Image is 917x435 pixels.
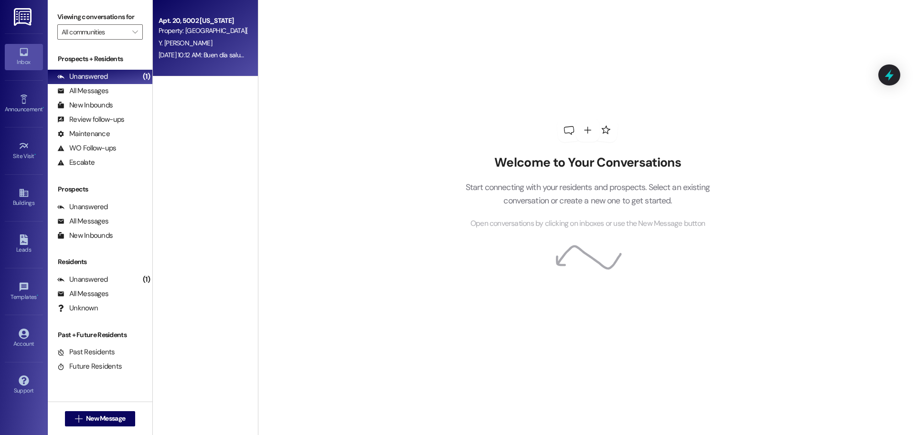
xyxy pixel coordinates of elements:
input: All communities [62,24,128,40]
div: Prospects + Residents [48,54,152,64]
div: Unknown [57,303,98,313]
span: Open conversations by clicking on inboxes or use the New Message button [470,218,705,230]
a: Account [5,326,43,351]
a: Site Visit • [5,138,43,164]
span: • [37,292,38,299]
span: Y. [PERSON_NAME] [159,39,212,47]
div: Future Residents [57,361,122,371]
div: Prospects [48,184,152,194]
h2: Welcome to Your Conversations [451,155,724,170]
div: Unanswered [57,275,108,285]
div: Apt. 20, 5002 [US_STATE] [159,16,247,26]
div: Unanswered [57,202,108,212]
div: (1) [140,69,152,84]
div: Review follow-ups [57,115,124,125]
div: Property: [GEOGRAPHIC_DATA][PERSON_NAME] (4000) [159,26,247,36]
div: (1) [140,272,152,287]
div: Unanswered [57,72,108,82]
span: • [43,105,44,111]
a: Leads [5,232,43,257]
div: Maintenance [57,129,110,139]
p: Start connecting with your residents and prospects. Select an existing conversation or create a n... [451,180,724,208]
i:  [75,415,82,423]
label: Viewing conversations for [57,10,143,24]
div: Escalate [57,158,95,168]
a: Templates • [5,279,43,305]
div: All Messages [57,86,108,96]
div: Past Residents [57,347,115,357]
div: New Inbounds [57,231,113,241]
a: Support [5,372,43,398]
div: Past + Future Residents [48,330,152,340]
div: New Inbounds [57,100,113,110]
a: Inbox [5,44,43,70]
i:  [132,28,138,36]
span: • [34,151,36,158]
img: ResiDesk Logo [14,8,33,26]
div: WO Follow-ups [57,143,116,153]
div: Residents [48,257,152,267]
div: All Messages [57,216,108,226]
div: All Messages [57,289,108,299]
span: New Message [86,414,125,424]
a: Buildings [5,185,43,211]
button: New Message [65,411,136,426]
